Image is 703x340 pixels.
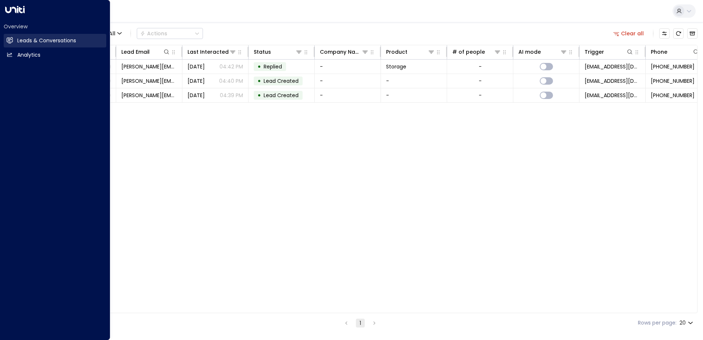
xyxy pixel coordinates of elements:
span: Yesterday [188,63,205,70]
div: - [479,92,482,99]
span: +447880326856 [651,77,695,85]
td: - [315,60,381,74]
div: AI mode [518,47,567,56]
span: All [109,31,115,36]
div: Lead Email [121,47,170,56]
button: Customize [659,28,670,39]
h2: Analytics [17,51,40,59]
p: 04:40 PM [219,77,243,85]
div: Button group with a nested menu [137,28,203,39]
span: +447880326856 [651,63,695,70]
button: Archived Leads [687,28,697,39]
div: 20 [679,318,695,328]
button: Clear all [610,28,647,39]
div: Status [254,47,303,56]
p: 04:39 PM [220,92,243,99]
span: Yesterday [188,92,205,99]
nav: pagination navigation [342,318,379,327]
div: Product [386,47,435,56]
span: +447880326856 [651,92,695,99]
span: Yesterday [188,77,205,85]
div: • [257,89,261,102]
span: leads@space-station.co.uk [585,63,640,70]
span: genevieve.lockey@gmail.com [121,63,177,70]
td: - [315,88,381,102]
div: Product [386,47,407,56]
button: Actions [137,28,203,39]
div: Last Interacted [188,47,236,56]
span: Refresh [673,28,684,39]
a: Analytics [4,48,106,62]
td: - [381,74,447,88]
p: 04:42 PM [220,63,243,70]
span: genevieve.lockey@gmail.com [121,92,177,99]
label: Rows per page: [638,319,677,327]
div: • [257,75,261,87]
div: # of people [452,47,501,56]
div: Status [254,47,271,56]
div: Actions [140,30,167,37]
span: leads@space-station.co.uk [585,92,640,99]
span: Lead Created [264,92,299,99]
div: Phone [651,47,667,56]
div: Trigger [585,47,604,56]
div: Lead Email [121,47,150,56]
span: genevieve.lockey@gmail.com [121,77,177,85]
span: Replied [264,63,282,70]
div: # of people [452,47,485,56]
span: Lead Created [264,77,299,85]
button: page 1 [356,319,365,327]
a: Leads & Conversations [4,34,106,47]
h2: Leads & Conversations [17,37,76,45]
div: Company Name [320,47,361,56]
div: • [257,60,261,73]
span: Storage [386,63,406,70]
div: - [479,63,482,70]
h2: Overview [4,23,106,30]
div: Last Interacted [188,47,229,56]
span: leads@space-station.co.uk [585,77,640,85]
div: Company Name [320,47,369,56]
div: AI mode [518,47,541,56]
div: Phone [651,47,700,56]
td: - [315,74,381,88]
div: Trigger [585,47,634,56]
td: - [381,88,447,102]
div: - [479,77,482,85]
